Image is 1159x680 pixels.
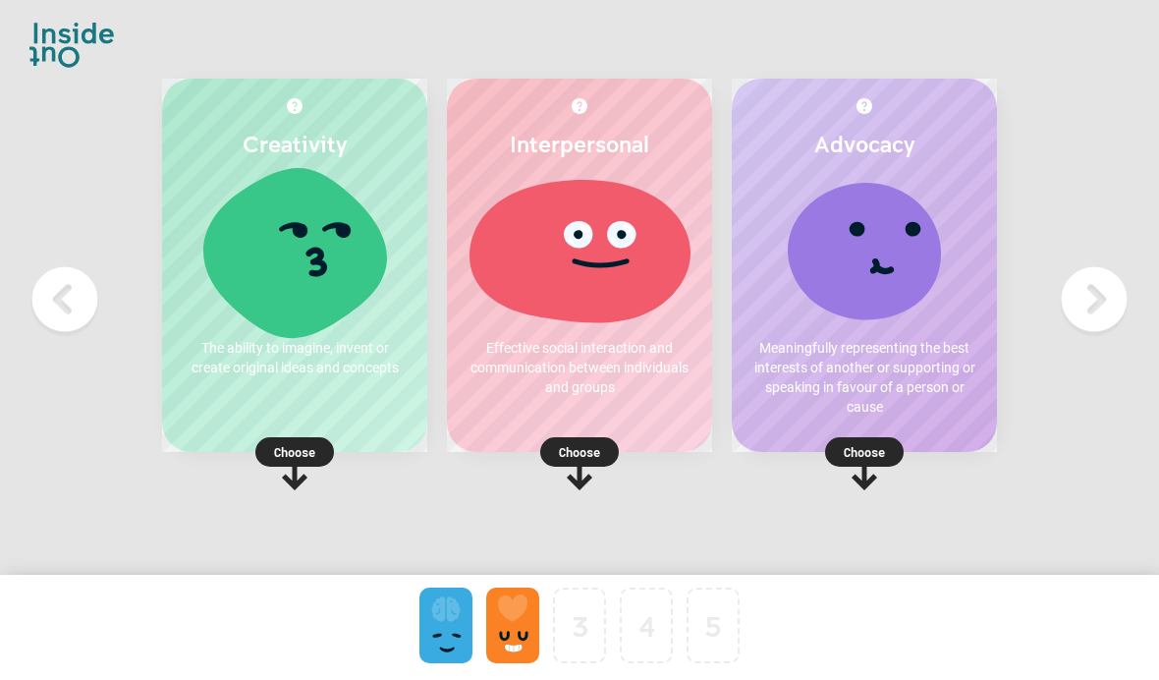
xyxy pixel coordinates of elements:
[732,442,997,462] p: Choose
[182,338,408,377] p: The ability to imagine, invent or create original ideas and concepts
[1055,260,1133,339] img: Next
[856,98,872,114] img: More about Advocacy
[467,130,692,157] h2: Interpersonal
[751,130,977,157] h2: Advocacy
[467,338,692,397] p: Effective social interaction and communication between individuals and groups
[162,442,427,462] p: Choose
[287,98,303,114] img: More about Creativity
[26,260,104,339] img: Previous
[182,130,408,157] h2: Creativity
[751,338,977,417] p: Meaningfully representing the best interests of another or supporting or speaking in favour of a ...
[447,442,712,462] p: Choose
[572,98,587,114] img: More about Interpersonal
